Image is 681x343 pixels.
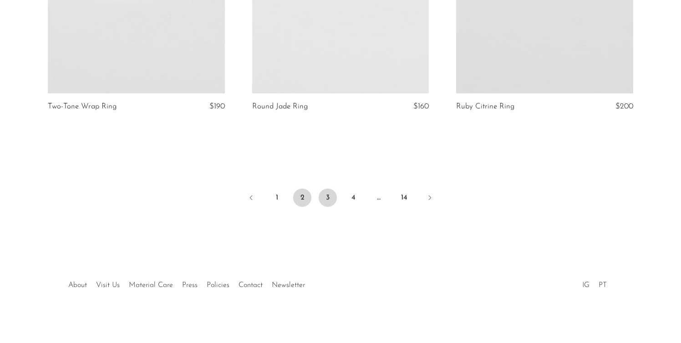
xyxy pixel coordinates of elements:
a: Visit Us [96,282,120,289]
a: Material Care [129,282,173,289]
ul: Quick links [64,274,310,292]
a: 3 [319,189,337,207]
a: Contact [239,282,263,289]
span: … [370,189,388,207]
a: Press [182,282,198,289]
a: Round Jade Ring [252,102,308,111]
span: $190 [209,102,225,110]
a: IG [582,282,590,289]
a: Ruby Citrine Ring [456,102,514,111]
a: Two-Tone Wrap Ring [48,102,117,111]
ul: Social Medias [578,274,611,292]
a: Previous [242,189,260,209]
span: 2 [293,189,311,207]
span: $160 [413,102,429,110]
span: $200 [615,102,633,110]
a: Policies [207,282,229,289]
a: Next [421,189,439,209]
a: About [68,282,87,289]
a: 14 [395,189,413,207]
a: 4 [344,189,362,207]
a: 1 [268,189,286,207]
a: PT [599,282,607,289]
